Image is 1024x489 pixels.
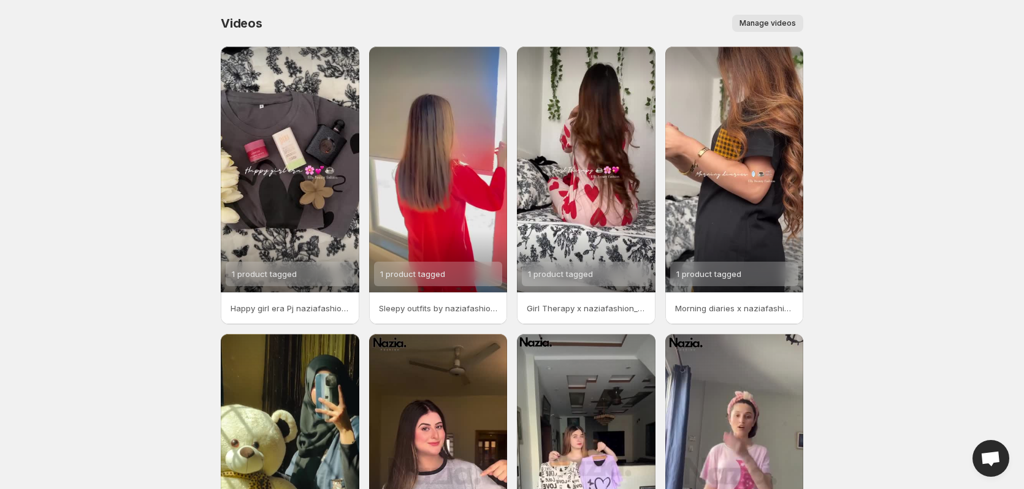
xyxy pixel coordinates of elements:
[379,302,498,314] p: Sleepy outfits by naziafashion_
[528,269,593,279] span: 1 product tagged
[380,269,445,279] span: 1 product tagged
[231,302,350,314] p: Happy girl era Pj naziafashion_ Hair oil organika_care Explore page Beauty Skincare beauty hacks ...
[221,16,262,31] span: Videos
[732,15,803,32] button: Manage videos
[675,302,794,314] p: Morning diaries x naziafashion_ Explore page Beauty Skincare beauty hacks aesthetics beauty reels...
[739,18,796,28] span: Manage videos
[527,302,646,314] p: Girl Therapy x naziafashion_ Explore page Beauty Skincare beauty hacks aesthetics beauty reels sk...
[972,440,1009,477] div: Open chat
[232,269,297,279] span: 1 product tagged
[676,269,741,279] span: 1 product tagged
